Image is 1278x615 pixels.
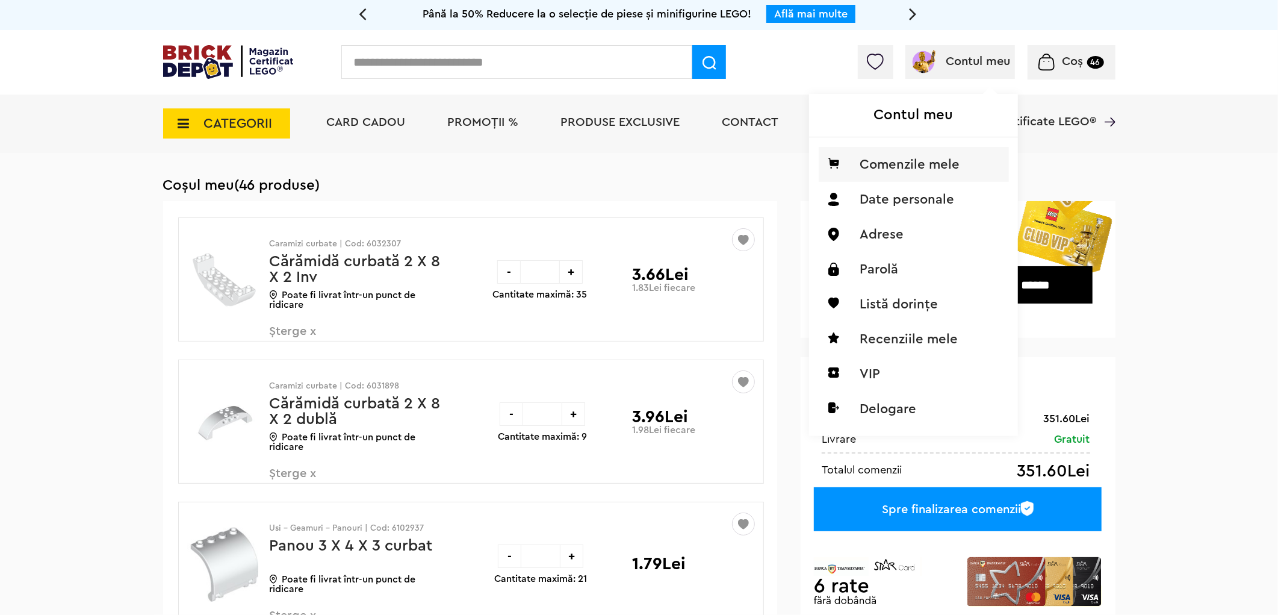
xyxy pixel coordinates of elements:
a: Panou 3 X 4 X 3 curbat [270,538,433,554]
p: 1.83Lei fiecare [632,283,695,293]
div: - [498,545,521,568]
span: (46 produse) [235,178,320,193]
h1: Contul meu [809,94,1018,137]
span: Contul meu [946,55,1010,67]
a: Card Cadou [327,116,406,128]
a: Contact [722,116,779,128]
img: Cărămidă curbată 2 X 8 X 2 dublă [187,378,261,467]
img: Panou 3 X 4 X 3 curbat [187,519,261,610]
a: PROMOȚII % [448,116,519,128]
a: Contul meu [910,55,1010,67]
p: Cantitate maximă: 9 [498,432,587,442]
div: 351.60Lei [1044,411,1090,426]
p: Poate fi livrat într-un punct de ridicare [270,575,441,594]
p: Cantitate maximă: 35 [492,290,587,299]
div: + [560,545,583,568]
div: Totalul comenzii [822,463,902,477]
div: 351.60Lei [1017,463,1090,480]
p: Poate fi livrat într-un punct de ridicare [270,432,441,452]
span: Coș [1062,55,1084,67]
span: Șterge x [270,467,411,493]
span: Magazine Certificate LEGO® [940,100,1097,128]
small: 46 [1087,56,1104,69]
p: 3.66Lei [632,266,689,283]
p: 1.98Lei fiecare [632,425,695,435]
p: Caramizi curbate | Cod: 6032307 [270,240,441,248]
span: CATEGORII [204,117,273,130]
div: Livrare [822,432,856,446]
div: - [500,402,523,426]
p: Caramizi curbate | Cod: 6031898 [270,382,441,390]
p: 3.96Lei [632,408,688,425]
div: Gratuit [1055,432,1090,446]
span: Șterge x [270,325,411,351]
h1: Coșul meu [163,177,1115,194]
span: Până la 50% Reducere la o selecție de piese și minifigurine LEGO! [423,8,751,19]
a: Cărămidă curbată 2 X 8 X 2 Inv [270,254,441,285]
div: + [559,260,583,284]
p: Cantitate maximă: 21 [494,574,587,584]
div: + [562,402,585,426]
p: Poate fi livrat într-un punct de ridicare [270,290,441,310]
a: Magazine Certificate LEGO® [1097,100,1115,112]
a: Cărămidă curbată 2 X 8 X 2 dublă [270,396,441,427]
div: - [497,260,521,284]
p: Usi - Geamuri - Panouri | Cod: 6102937 [270,524,441,532]
p: 1.79Lei [632,555,686,572]
a: Află mai multe [774,8,848,19]
a: Spre finalizarea comenzii [814,487,1101,531]
img: Cărămidă curbată 2 X 8 X 2 Inv [187,235,261,325]
a: Produse exclusive [561,116,680,128]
